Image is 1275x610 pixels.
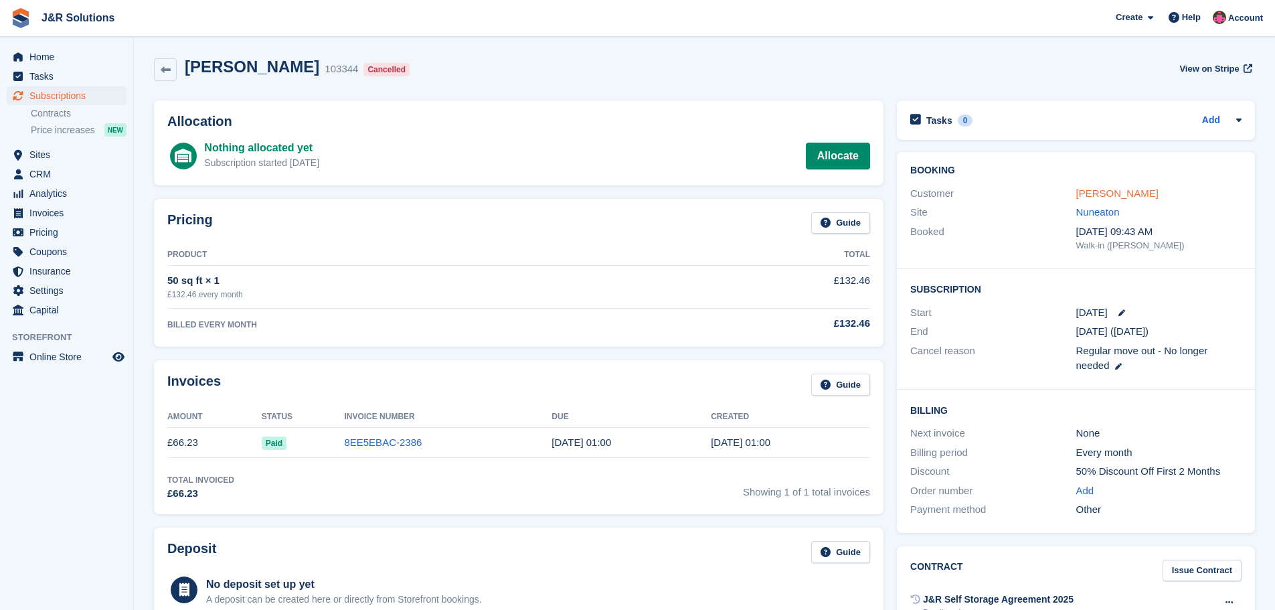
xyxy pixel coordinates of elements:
a: menu [7,184,126,203]
span: Create [1116,11,1142,24]
h2: Allocation [167,114,870,129]
p: A deposit can be created here or directly from Storefront bookings. [206,593,482,607]
a: menu [7,204,126,222]
div: £132.46 [668,316,871,331]
div: None [1076,426,1242,441]
div: Order number [910,483,1076,499]
td: £66.23 [167,428,262,458]
a: 8EE5EBAC-2386 [344,437,422,448]
a: Allocate [806,143,870,169]
h2: [PERSON_NAME] [185,58,319,76]
a: menu [7,348,126,366]
div: Subscription started [DATE] [204,156,319,170]
div: 0 [958,115,973,127]
div: Billing period [910,445,1076,461]
img: Julie Morgan [1213,11,1226,24]
span: Home [29,48,110,66]
div: Site [910,205,1076,220]
a: [PERSON_NAME] [1076,187,1159,199]
time: 2025-08-29 00:00:44 UTC [711,437,770,448]
span: Showing 1 of 1 total invoices [743,474,870,502]
a: View on Stripe [1174,58,1255,80]
div: [DATE] 09:43 AM [1076,224,1242,240]
th: Amount [167,406,262,428]
span: Insurance [29,262,110,281]
span: Help [1182,11,1201,24]
div: Next invoice [910,426,1076,441]
a: menu [7,67,126,86]
span: Subscriptions [29,86,110,105]
a: Add [1202,113,1220,129]
time: 2025-08-30 00:00:00 UTC [551,437,611,448]
span: Online Store [29,348,110,366]
span: Settings [29,281,110,300]
span: Pricing [29,223,110,242]
span: Tasks [29,67,110,86]
span: [DATE] ([DATE]) [1076,325,1149,337]
a: Preview store [110,349,126,365]
h2: Billing [910,403,1242,416]
span: Storefront [12,331,133,344]
a: Add [1076,483,1094,499]
div: Start [910,305,1076,321]
div: 103344 [325,62,358,77]
th: Invoice Number [344,406,551,428]
span: CRM [29,165,110,183]
th: Status [262,406,345,428]
div: End [910,324,1076,339]
a: menu [7,242,126,261]
div: Customer [910,186,1076,202]
a: Price increases NEW [31,123,126,137]
a: menu [7,48,126,66]
span: Capital [29,301,110,319]
span: Analytics [29,184,110,203]
th: Due [551,406,711,428]
div: Discount [910,464,1076,479]
span: Coupons [29,242,110,261]
th: Total [668,244,871,266]
div: Nothing allocated yet [204,140,319,156]
div: Other [1076,502,1242,518]
div: 50 sq ft × 1 [167,273,668,289]
div: Cancelled [363,63,410,76]
div: £132.46 every month [167,289,668,301]
a: menu [7,301,126,319]
span: Price increases [31,124,95,137]
div: Cancel reason [910,344,1076,374]
a: menu [7,262,126,281]
a: menu [7,145,126,164]
div: J&R Self Storage Agreement 2025 [923,593,1074,607]
div: BILLED EVERY MONTH [167,319,668,331]
th: Created [711,406,870,428]
div: Every month [1076,445,1242,461]
img: stora-icon-8386f47178a22dfd0bd8f6a31ec36ba5ce8667c1dd55bd0f319d3a0aa187defe.svg [11,8,31,28]
a: Contracts [31,107,126,120]
a: menu [7,165,126,183]
span: View on Stripe [1179,62,1239,76]
a: J&R Solutions [36,7,120,29]
h2: Tasks [926,115,952,127]
a: menu [7,223,126,242]
div: Walk-in ([PERSON_NAME]) [1076,239,1242,252]
h2: Booking [910,165,1242,176]
time: 2025-08-29 00:00:00 UTC [1076,305,1108,321]
a: menu [7,86,126,105]
span: Sites [29,145,110,164]
div: 50% Discount Off First 2 Months [1076,464,1242,479]
div: Total Invoiced [167,474,234,486]
a: Guide [811,541,870,563]
a: menu [7,281,126,300]
h2: Invoices [167,374,221,396]
a: Nuneaton [1076,206,1120,218]
td: £132.46 [668,266,871,308]
a: Issue Contract [1163,560,1242,582]
h2: Pricing [167,212,213,234]
h2: Deposit [167,541,216,563]
span: Regular move out - No longer needed [1076,345,1208,372]
div: NEW [104,123,126,137]
th: Product [167,244,668,266]
a: Guide [811,374,870,396]
span: Paid [262,437,286,450]
div: Payment method [910,502,1076,518]
div: No deposit set up yet [206,577,482,593]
